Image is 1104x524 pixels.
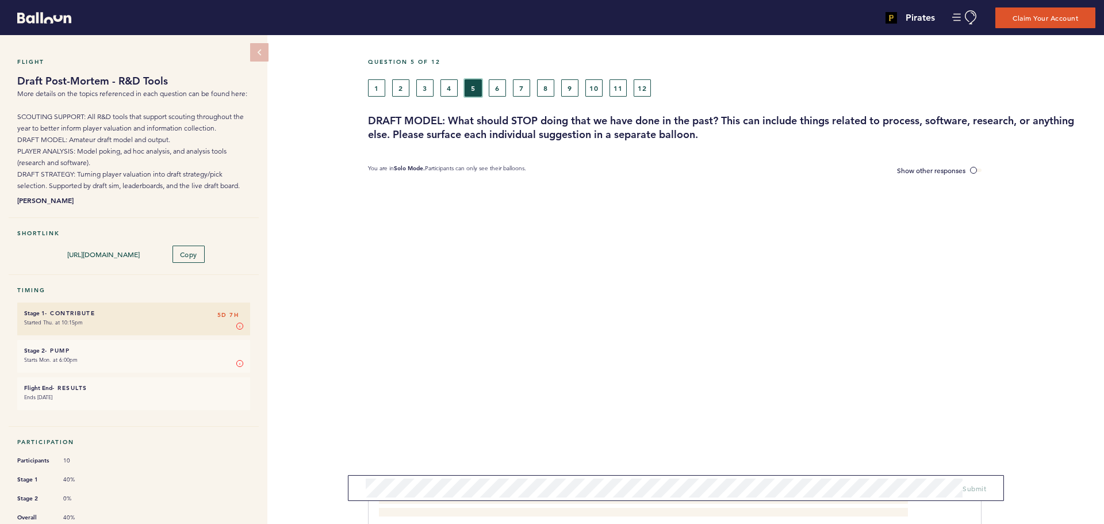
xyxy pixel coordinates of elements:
span: Submit [963,484,986,493]
button: 4 [440,79,458,97]
button: 12 [634,79,651,97]
h5: Shortlink [17,230,250,237]
button: 10 [585,79,603,97]
button: 6 [489,79,506,97]
span: Show other responses [897,166,965,175]
button: 9 [561,79,578,97]
span: Copy [180,250,197,259]
span: More details on the topics referenced in each question can be found here: SCOUTING SUPPORT: All R... [17,89,247,190]
span: 40% [63,476,98,484]
small: Stage 1 [24,309,45,317]
time: Starts Mon. at 6:00pm [24,356,78,364]
button: 3 [416,79,434,97]
h6: - Contribute [24,309,243,317]
h1: Draft Post-Mortem - R&D Tools [17,74,250,88]
button: 8 [537,79,554,97]
span: 40% [63,514,98,522]
h4: Pirates [906,11,935,25]
span: Overall [17,512,52,523]
h5: Timing [17,286,250,294]
h3: DRAFT MODEL: What should STOP doing that we have done in the past? This can include things relate... [368,114,1095,141]
h6: - Pump [24,347,243,354]
time: Ends [DATE] [24,393,52,401]
svg: Balloon [17,12,71,24]
b: Solo Mode. [394,165,425,172]
h5: Participation [17,438,250,446]
button: Copy [172,246,205,263]
button: Manage Account [952,10,978,25]
time: Started Thu. at 10:15pm [24,319,83,326]
span: Stage 2 [17,493,52,504]
span: 10 [63,457,98,465]
small: Flight End [24,384,52,392]
span: 5D 7H [217,309,239,321]
button: 7 [513,79,530,97]
b: [PERSON_NAME] [17,194,250,206]
span: 0% [63,495,98,503]
button: Claim Your Account [995,7,1095,28]
small: Stage 2 [24,347,45,354]
h6: - Results [24,384,243,392]
p: You are in Participants can only see their balloons. [368,165,526,177]
a: Balloon [9,12,71,24]
button: 11 [609,79,627,97]
button: 1 [368,79,385,97]
button: Submit [963,483,986,494]
button: 5 [465,79,482,97]
span: Participants [17,455,52,466]
span: Stage 1 [17,474,52,485]
h5: Question 5 of 12 [368,58,1095,66]
button: 2 [392,79,409,97]
h5: Flight [17,58,250,66]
